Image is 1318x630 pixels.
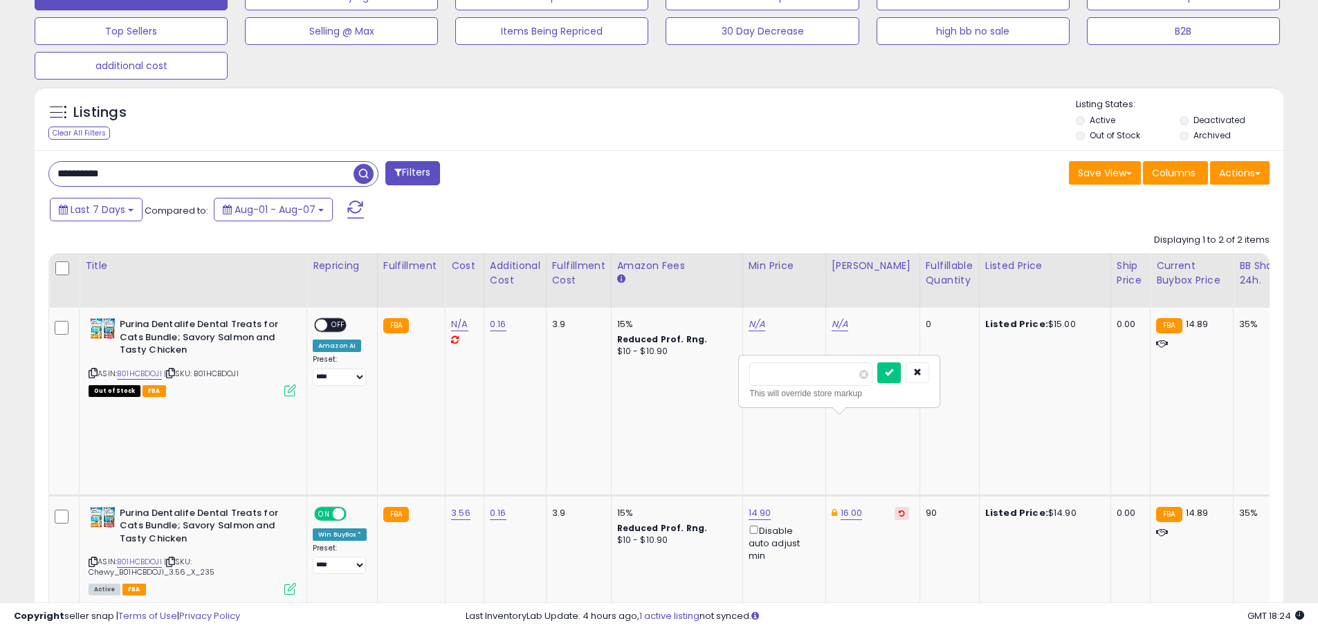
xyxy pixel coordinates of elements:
div: $14.90 [985,507,1100,519]
div: Preset: [313,355,367,386]
small: FBA [383,318,409,333]
h5: Listings [73,103,127,122]
span: ON [315,508,333,519]
small: FBA [1156,507,1182,522]
div: Amazon Fees [617,259,737,273]
button: Items Being Repriced [455,17,648,45]
div: 35% [1239,507,1285,519]
span: All listings that are currently out of stock and unavailable for purchase on Amazon [89,385,140,397]
small: FBA [1156,318,1182,333]
div: ASIN: [89,507,296,594]
span: | SKU: Chewy_B01HCBDOJI_3.56_X_235 [89,556,215,577]
button: Selling @ Max [245,17,438,45]
a: N/A [451,317,468,331]
button: Columns [1143,161,1208,185]
a: 0.16 [490,506,506,520]
b: Purina Dentalife Dental Treats for Cats Bundle; Savory Salmon and Tasty Chicken [120,318,288,360]
div: [PERSON_NAME] [832,259,914,273]
p: Listing States: [1076,98,1283,111]
button: additional cost [35,52,228,80]
button: Filters [385,161,439,185]
label: Active [1090,114,1115,126]
span: FBA [122,584,146,595]
div: 3.9 [552,318,601,331]
button: B2B [1087,17,1280,45]
span: OFF [327,319,349,331]
img: 51TvL6XXLXL._SL40_.jpg [89,507,116,528]
button: high bb no sale [877,17,1070,45]
a: Terms of Use [118,609,177,622]
span: 2025-08-15 18:24 GMT [1247,609,1304,622]
div: Win BuyBox * [313,528,367,541]
button: Aug-01 - Aug-07 [214,198,333,221]
span: Compared to: [145,204,208,217]
span: Last 7 Days [71,203,125,216]
div: 3.9 [552,507,601,519]
div: 15% [617,507,732,519]
a: B01HCBDOJI [117,556,162,568]
label: Archived [1193,129,1231,141]
div: Listed Price [985,259,1105,273]
div: 0 [926,318,969,331]
div: This will override store markup [749,387,929,400]
a: N/A [749,317,765,331]
span: OFF [345,508,367,519]
a: 16.00 [841,506,863,520]
a: Privacy Policy [179,609,240,622]
div: Clear All Filters [48,127,110,140]
div: Fulfillment [383,259,439,273]
span: 14.89 [1186,317,1209,331]
b: Listed Price: [985,506,1048,519]
div: Min Price [749,259,820,273]
div: 90 [926,507,969,519]
small: FBA [383,507,409,522]
div: Additional Cost [490,259,540,288]
button: Actions [1210,161,1270,185]
button: Save View [1069,161,1141,185]
div: seller snap | | [14,610,240,623]
div: $10 - $10.90 [617,346,732,358]
div: Repricing [313,259,372,273]
button: Last 7 Days [50,198,143,221]
div: Disable auto adjust min [749,523,815,563]
button: 30 Day Decrease [666,17,859,45]
span: | SKU: B01HCBDOJI [164,368,239,379]
div: 15% [617,318,732,331]
label: Deactivated [1193,114,1245,126]
span: 14.89 [1186,506,1209,519]
span: All listings currently available for purchase on Amazon [89,584,120,595]
div: Cost [451,259,478,273]
img: 51TvL6XXLXL._SL40_.jpg [89,318,116,339]
a: 0.16 [490,317,506,331]
div: $10 - $10.90 [617,535,732,546]
b: Reduced Prof. Rng. [617,333,708,345]
div: $15.00 [985,318,1100,331]
small: Amazon Fees. [617,273,625,286]
div: Fulfillable Quantity [926,259,973,288]
div: Last InventoryLab Update: 4 hours ago, not synced. [466,610,1304,623]
a: B01HCBDOJI [117,368,162,380]
label: Out of Stock [1090,129,1140,141]
a: N/A [832,317,848,331]
strong: Copyright [14,609,64,622]
div: Ship Price [1117,259,1144,288]
div: Current Buybox Price [1156,259,1227,288]
span: Aug-01 - Aug-07 [235,203,315,216]
a: 1 active listing [639,609,699,622]
b: Listed Price: [985,317,1048,331]
button: Top Sellers [35,17,228,45]
span: FBA [143,385,166,397]
div: Fulfillment Cost [552,259,605,288]
div: 35% [1239,318,1285,331]
div: Preset: [313,544,367,575]
a: 3.56 [451,506,470,520]
div: Amazon AI [313,340,361,352]
div: Displaying 1 to 2 of 2 items [1154,234,1270,247]
span: Columns [1152,166,1196,180]
div: BB Share 24h. [1239,259,1290,288]
b: Purina Dentalife Dental Treats for Cats Bundle; Savory Salmon and Tasty Chicken [120,507,288,549]
b: Reduced Prof. Rng. [617,522,708,534]
div: 0.00 [1117,507,1139,519]
a: 14.90 [749,506,771,520]
div: 0.00 [1117,318,1139,331]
